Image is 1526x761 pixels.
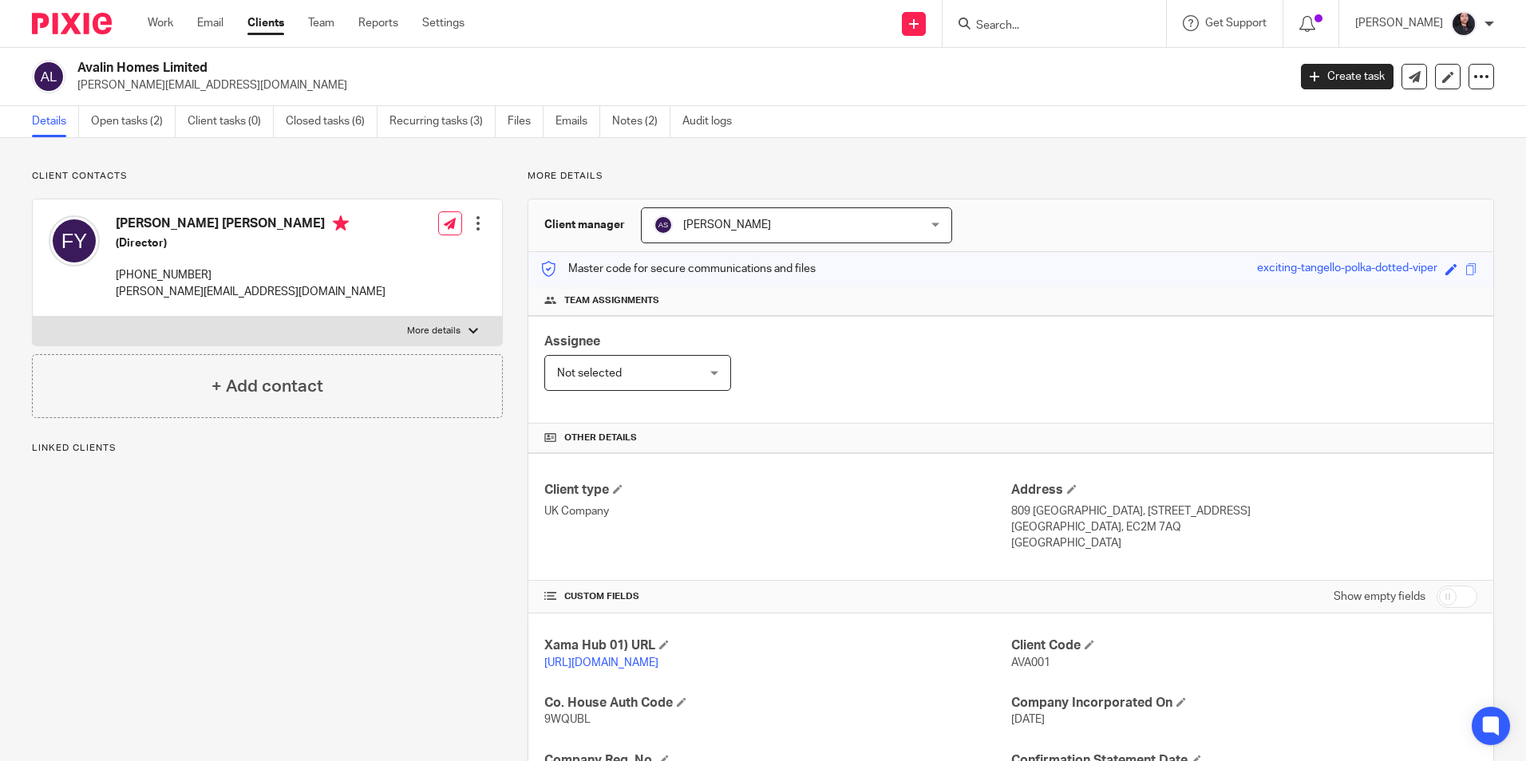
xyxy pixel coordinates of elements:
p: More details [528,170,1494,183]
h2: Avalin Homes Limited [77,60,1037,77]
a: Closed tasks (6) [286,106,378,137]
img: svg%3E [32,60,65,93]
h4: [PERSON_NAME] [PERSON_NAME] [116,215,385,235]
span: [DATE] [1011,714,1045,725]
a: Emails [555,106,600,137]
h3: Client manager [544,217,625,233]
div: exciting-tangello-polka-dotted-viper [1257,260,1437,278]
h4: + Add contact [212,374,323,399]
p: [GEOGRAPHIC_DATA] [1011,535,1477,551]
i: Primary [333,215,349,231]
a: Recurring tasks (3) [389,106,496,137]
span: AVA001 [1011,657,1050,668]
a: Open tasks (2) [91,106,176,137]
p: 809 [GEOGRAPHIC_DATA], [STREET_ADDRESS] [1011,503,1477,519]
img: Pixie [32,13,112,34]
span: Assignee [544,335,600,348]
h4: Co. House Auth Code [544,695,1010,712]
p: [PERSON_NAME][EMAIL_ADDRESS][DOMAIN_NAME] [116,284,385,300]
p: Master code for secure communications and files [540,261,816,277]
p: Client contacts [32,170,503,183]
span: Not selected [557,368,622,379]
span: [PERSON_NAME] [683,219,771,231]
a: Notes (2) [612,106,670,137]
p: Linked clients [32,442,503,455]
span: Get Support [1205,18,1267,29]
a: Reports [358,15,398,31]
h4: Xama Hub 01) URL [544,637,1010,654]
span: 9WQUBL [544,714,591,725]
a: Create task [1301,64,1394,89]
a: Client tasks (0) [188,106,274,137]
span: Other details [564,432,637,444]
a: Audit logs [682,106,744,137]
h5: (Director) [116,235,385,251]
p: [GEOGRAPHIC_DATA], EC2M 7AQ [1011,519,1477,535]
label: Show empty fields [1334,589,1425,605]
a: Team [308,15,334,31]
a: [URL][DOMAIN_NAME] [544,657,658,668]
h4: Address [1011,482,1477,499]
h4: CUSTOM FIELDS [544,590,1010,603]
img: svg%3E [654,215,673,235]
span: Team assignments [564,294,659,307]
img: MicrosoftTeams-image.jfif [1451,11,1477,37]
a: Settings [422,15,465,31]
img: svg%3E [49,215,100,266]
a: Clients [247,15,284,31]
p: UK Company [544,503,1010,519]
p: More details [407,325,461,337]
h4: Company Incorporated On [1011,695,1477,712]
p: [PERSON_NAME] [1355,15,1443,31]
a: Work [148,15,173,31]
a: Files [508,106,544,137]
input: Search [975,19,1118,34]
h4: Client Code [1011,637,1477,654]
p: [PHONE_NUMBER] [116,267,385,283]
h4: Client type [544,482,1010,499]
a: Details [32,106,79,137]
p: [PERSON_NAME][EMAIL_ADDRESS][DOMAIN_NAME] [77,77,1277,93]
a: Email [197,15,223,31]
